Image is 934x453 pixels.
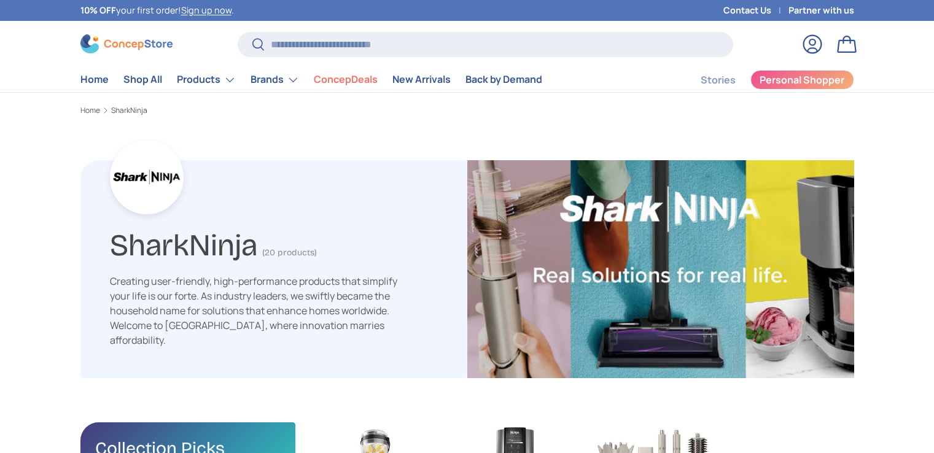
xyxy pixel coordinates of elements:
[177,68,236,92] a: Products
[723,4,788,17] a: Contact Us
[80,4,116,16] strong: 10% OFF
[465,68,542,91] a: Back by Demand
[760,75,844,85] span: Personal Shopper
[111,107,147,114] a: SharkNinja
[788,4,854,17] a: Partner with us
[169,68,243,92] summary: Products
[750,70,854,90] a: Personal Shopper
[80,34,173,53] img: ConcepStore
[123,68,162,91] a: Shop All
[80,68,109,91] a: Home
[671,68,854,92] nav: Secondary
[467,160,854,379] img: SharkNinja
[243,68,306,92] summary: Brands
[392,68,451,91] a: New Arrivals
[262,247,317,258] span: (20 products)
[314,68,378,91] a: ConcepDeals
[80,4,234,17] p: your first order! .
[80,107,100,114] a: Home
[80,68,542,92] nav: Primary
[181,4,232,16] a: Sign up now
[110,222,257,263] h1: SharkNinja
[110,274,399,347] div: Creating user-friendly, high-performance products that simplify your life is our forte. As indust...
[701,68,736,92] a: Stories
[251,68,299,92] a: Brands
[80,105,854,116] nav: Breadcrumbs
